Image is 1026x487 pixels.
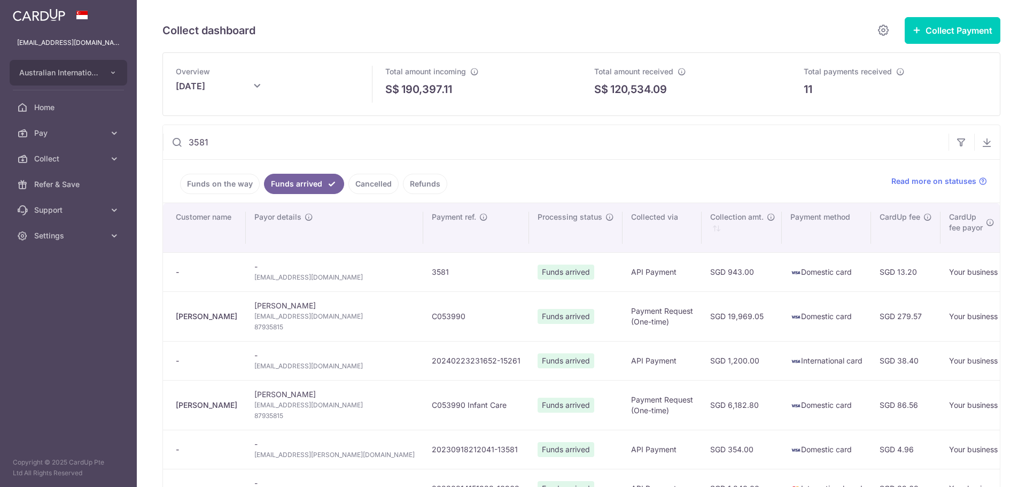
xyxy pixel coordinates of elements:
td: Your business [941,341,1006,380]
td: [PERSON_NAME] [246,291,423,341]
td: 20230918212041-13581 [423,430,529,469]
td: [PERSON_NAME] [246,380,423,430]
span: 87935815 [254,322,415,333]
th: Processing status [529,203,623,252]
a: Refunds [403,174,447,194]
span: [EMAIL_ADDRESS][DOMAIN_NAME] [254,400,415,411]
div: [PERSON_NAME] [176,400,237,411]
td: Domestic card [782,291,871,341]
th: Payor details [246,203,423,252]
td: API Payment [623,430,702,469]
a: Cancelled [348,174,399,194]
span: Home [34,102,105,113]
th: Payment method [782,203,871,252]
p: 11 [804,81,812,97]
span: Payment ref. [432,212,476,222]
td: SGD 13.20 [871,252,941,291]
span: 87935815 [254,411,415,421]
a: Funds on the way [180,174,260,194]
span: Funds arrived [538,442,594,457]
input: Search [163,125,949,159]
div: [PERSON_NAME] [176,311,237,322]
td: SGD 4.96 [871,430,941,469]
span: Support [34,205,105,215]
td: Domestic card [782,380,871,430]
td: SGD 279.57 [871,291,941,341]
p: [EMAIL_ADDRESS][DOMAIN_NAME] [17,37,120,48]
td: Your business [941,380,1006,430]
span: Settings [34,230,105,241]
iframe: Opens a widget where you can find more information [958,455,1015,482]
td: C053990 [423,291,529,341]
span: S$ [385,81,399,97]
td: - [246,252,423,291]
div: - [176,355,237,366]
td: Your business [941,252,1006,291]
img: visa-sm-192604c4577d2d35970c8ed26b86981c2741ebd56154ab54ad91a526f0f24972.png [790,400,801,411]
td: SGD 19,969.05 [702,291,782,341]
span: Pay [34,128,105,138]
img: CardUp [13,9,65,21]
th: Customer name [163,203,246,252]
h5: Collect dashboard [162,22,255,39]
span: Processing status [538,212,602,222]
button: Australian International School Pte Ltd [10,60,127,86]
div: - [176,444,237,455]
a: Read more on statuses [891,176,987,187]
span: [EMAIL_ADDRESS][DOMAIN_NAME] [254,272,415,283]
td: Your business [941,430,1006,469]
span: Total payments received [804,67,892,76]
span: Refer & Save [34,179,105,190]
span: Collection amt. [710,212,764,222]
span: [EMAIL_ADDRESS][DOMAIN_NAME] [254,311,415,322]
img: visa-sm-192604c4577d2d35970c8ed26b86981c2741ebd56154ab54ad91a526f0f24972.png [790,356,801,367]
img: visa-sm-192604c4577d2d35970c8ed26b86981c2741ebd56154ab54ad91a526f0f24972.png [790,267,801,278]
span: Funds arrived [538,398,594,413]
td: SGD 354.00 [702,430,782,469]
div: - [176,267,237,277]
td: API Payment [623,252,702,291]
td: C053990 Infant Care [423,380,529,430]
p: 120,534.09 [610,81,667,97]
td: - [246,341,423,380]
th: CardUpfee payor [941,203,1006,252]
span: Collect [34,153,105,164]
td: API Payment [623,341,702,380]
span: S$ [594,81,608,97]
td: - [246,430,423,469]
td: Your business [941,291,1006,341]
td: 3581 [423,252,529,291]
span: CardUp fee payor [949,212,983,233]
td: SGD 38.40 [871,341,941,380]
td: Payment Request (One-time) [623,380,702,430]
span: Funds arrived [538,265,594,280]
th: Collection amt. : activate to sort column ascending [702,203,782,252]
span: Total amount incoming [385,67,466,76]
th: CardUp fee [871,203,941,252]
span: Total amount received [594,67,673,76]
td: Domestic card [782,252,871,291]
a: Funds arrived [264,174,344,194]
p: 190,397.11 [401,81,452,97]
td: 20240223231652-15261 [423,341,529,380]
td: Payment Request (One-time) [623,291,702,341]
span: Read more on statuses [891,176,976,187]
td: SGD 943.00 [702,252,782,291]
td: SGD 6,182.80 [702,380,782,430]
span: [EMAIL_ADDRESS][DOMAIN_NAME] [254,361,415,372]
span: Funds arrived [538,353,594,368]
span: Australian International School Pte Ltd [19,67,98,78]
span: Funds arrived [538,309,594,324]
img: visa-sm-192604c4577d2d35970c8ed26b86981c2741ebd56154ab54ad91a526f0f24972.png [790,445,801,455]
img: visa-sm-192604c4577d2d35970c8ed26b86981c2741ebd56154ab54ad91a526f0f24972.png [790,312,801,322]
button: Collect Payment [905,17,1000,44]
span: [EMAIL_ADDRESS][PERSON_NAME][DOMAIN_NAME] [254,450,415,460]
span: CardUp fee [880,212,920,222]
th: Payment ref. [423,203,529,252]
td: International card [782,341,871,380]
span: Payor details [254,212,301,222]
th: Collected via [623,203,702,252]
td: Domestic card [782,430,871,469]
td: SGD 86.56 [871,380,941,430]
span: Overview [176,67,210,76]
